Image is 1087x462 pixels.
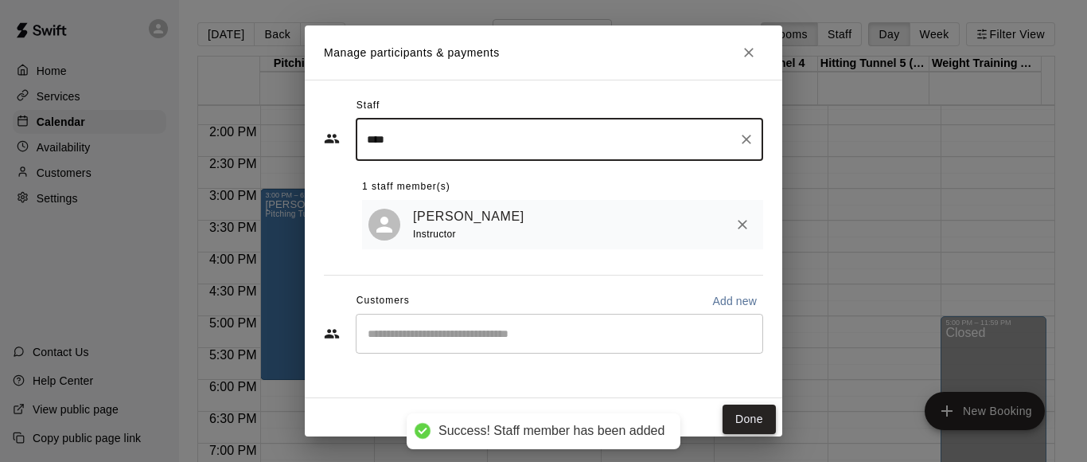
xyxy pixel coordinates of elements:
[356,119,763,161] div: Search staff
[728,210,757,239] button: Remove
[324,45,500,61] p: Manage participants & payments
[356,288,410,314] span: Customers
[324,326,340,342] svg: Customers
[706,288,763,314] button: Add new
[413,229,456,240] span: Instructor
[356,93,380,119] span: Staff
[735,128,758,151] button: Clear
[356,314,763,354] div: Start typing to search customers...
[712,293,757,309] p: Add new
[362,174,450,200] span: 1 staff member(s)
[723,405,776,434] button: Done
[368,209,400,241] div: Jenna Webb
[438,423,664,440] div: Success! Staff member has been added
[413,206,524,227] a: [PERSON_NAME]
[734,38,763,67] button: Close
[324,131,340,147] svg: Staff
